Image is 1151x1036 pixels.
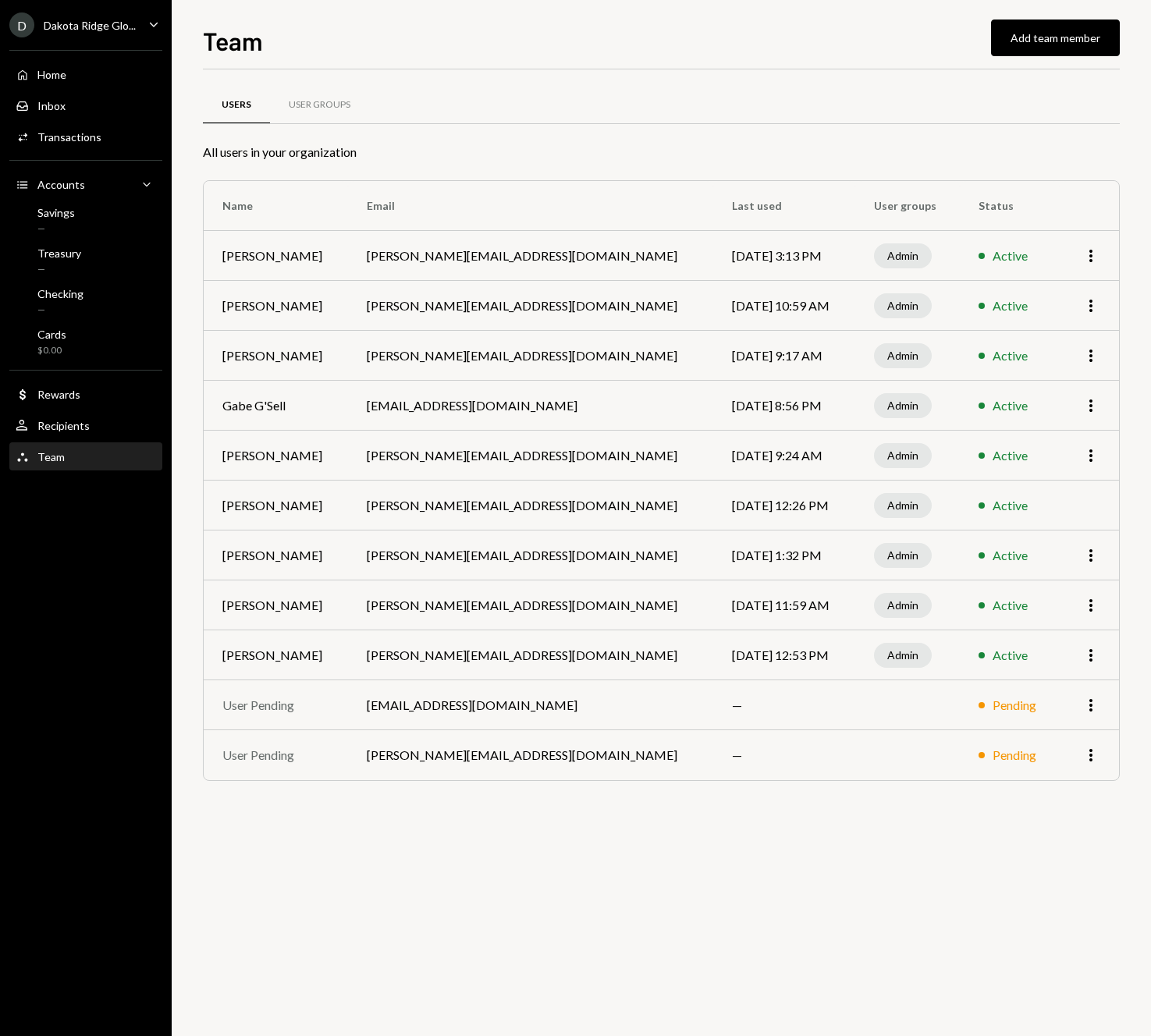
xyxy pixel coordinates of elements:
div: — [37,303,83,317]
div: Savings [37,206,75,219]
td: [DATE] 3:13 PM [713,231,855,281]
div: Active [993,346,1028,365]
td: [DATE] 11:59 AM [713,580,855,630]
a: Cards$0.00 [9,323,162,360]
div: — [37,263,81,276]
a: Team [9,442,162,470]
td: — [713,730,855,780]
div: Admin [874,293,932,318]
div: Admin [874,243,932,268]
th: User groups [855,181,960,231]
td: [PERSON_NAME][EMAIL_ADDRESS][DOMAIN_NAME] [348,530,713,580]
h1: Team [203,25,263,56]
td: [EMAIL_ADDRESS][DOMAIN_NAME] [348,680,713,730]
td: [PERSON_NAME] [204,331,348,381]
div: Active [993,396,1028,415]
div: Admin [874,343,932,368]
div: Admin [874,493,932,518]
div: Accounts [37,178,85,191]
a: Accounts [9,170,162,198]
div: Admin [874,643,932,668]
td: [PERSON_NAME][EMAIL_ADDRESS][DOMAIN_NAME] [348,481,713,530]
td: Gabe G'Sell [204,381,348,431]
td: [PERSON_NAME][EMAIL_ADDRESS][DOMAIN_NAME] [348,580,713,630]
div: Dakota Ridge Glo... [44,19,136,32]
div: Active [993,496,1028,515]
td: [EMAIL_ADDRESS][DOMAIN_NAME] [348,381,713,431]
div: $0.00 [37,344,66,357]
div: Active [993,546,1028,565]
a: Transactions [9,122,162,151]
th: Status [960,181,1060,231]
div: Home [37,68,66,81]
td: [DATE] 1:32 PM [713,530,855,580]
td: [PERSON_NAME] [204,630,348,680]
button: Add team member [991,20,1120,56]
div: D [9,12,34,37]
td: [PERSON_NAME][EMAIL_ADDRESS][DOMAIN_NAME] [348,281,713,331]
td: [PERSON_NAME][EMAIL_ADDRESS][DOMAIN_NAME] [348,331,713,381]
div: Active [993,446,1028,465]
div: Admin [874,593,932,618]
a: Recipients [9,411,162,439]
a: Users [203,85,270,125]
a: Rewards [9,380,162,408]
div: Rewards [37,388,80,401]
div: Admin [874,443,932,468]
div: Recipients [37,419,90,432]
td: [PERSON_NAME] [204,481,348,530]
a: User Groups [270,85,369,125]
div: Active [993,247,1028,265]
td: [PERSON_NAME] [204,580,348,630]
div: — [37,222,75,236]
td: [DATE] 9:17 AM [713,331,855,381]
div: User Groups [289,98,350,112]
td: [DATE] 12:53 PM [713,630,855,680]
a: Home [9,60,162,88]
div: Pending [993,696,1036,715]
div: Users [222,98,251,112]
td: [PERSON_NAME] [204,431,348,481]
div: Team [37,450,65,463]
td: [PERSON_NAME][EMAIL_ADDRESS][DOMAIN_NAME] [348,231,713,281]
td: [PERSON_NAME][EMAIL_ADDRESS][DOMAIN_NAME] [348,431,713,481]
div: Cards [37,328,66,341]
td: [PERSON_NAME] [204,530,348,580]
div: User Pending [222,746,329,765]
div: User Pending [222,696,329,715]
th: Name [204,181,348,231]
a: Savings— [9,201,162,239]
td: [PERSON_NAME] [204,231,348,281]
th: Email [348,181,713,231]
td: [DATE] 10:59 AM [713,281,855,331]
div: Treasury [37,247,81,260]
div: Active [993,296,1028,315]
a: Checking— [9,282,162,320]
div: Admin [874,543,932,568]
div: Admin [874,393,932,418]
td: [DATE] 9:24 AM [713,431,855,481]
th: Last used [713,181,855,231]
td: [DATE] 8:56 PM [713,381,855,431]
div: Transactions [37,130,101,144]
td: [PERSON_NAME] [204,281,348,331]
div: Pending [993,746,1036,765]
a: Inbox [9,91,162,119]
td: [DATE] 12:26 PM [713,481,855,530]
div: All users in your organization [203,143,1120,161]
div: Inbox [37,99,66,112]
td: [PERSON_NAME][EMAIL_ADDRESS][DOMAIN_NAME] [348,630,713,680]
div: Checking [37,287,83,300]
div: Active [993,646,1028,665]
div: Active [993,596,1028,615]
td: — [713,680,855,730]
a: Treasury— [9,242,162,279]
td: [PERSON_NAME][EMAIL_ADDRESS][DOMAIN_NAME] [348,730,713,780]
